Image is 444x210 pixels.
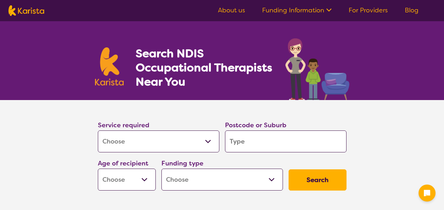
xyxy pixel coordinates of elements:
input: Type [225,130,347,152]
label: Age of recipient [98,159,148,168]
a: Funding Information [262,6,332,14]
a: Blog [405,6,419,14]
img: Karista logo [8,5,44,16]
label: Funding type [161,159,203,168]
img: occupational-therapy [285,38,349,100]
a: About us [218,6,245,14]
button: Search [289,169,347,191]
label: Service required [98,121,149,129]
img: Karista logo [95,47,124,86]
a: For Providers [349,6,388,14]
label: Postcode or Suburb [225,121,286,129]
h1: Search NDIS Occupational Therapists Near You [136,46,273,89]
